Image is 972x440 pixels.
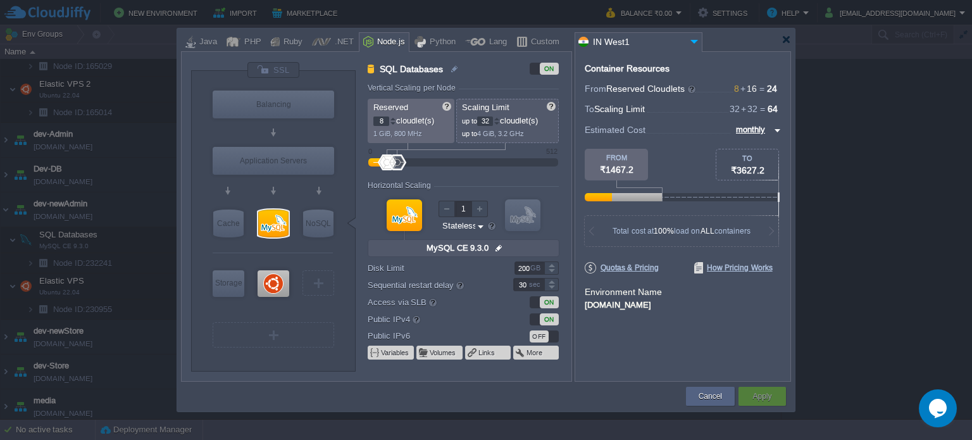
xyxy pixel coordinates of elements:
[196,33,217,52] div: Java
[585,84,606,94] span: From
[373,113,450,126] p: cloudlet(s)
[526,348,544,358] button: More
[368,329,496,343] label: Public IPv6
[213,91,334,118] div: Load Balancer
[213,322,334,348] div: Create New Layer
[540,63,559,75] div: ON
[213,270,244,296] div: Storage
[368,295,496,309] label: Access via SLB
[368,312,496,326] label: Public IPv4
[768,104,778,114] span: 64
[585,64,670,73] div: Container Resources
[331,33,354,52] div: .NET
[373,130,422,137] span: 1 GiB, 800 MHz
[477,130,524,137] span: 4 GiB, 3.2 GHz
[368,148,372,155] div: 0
[919,389,959,427] iframe: chat widget
[739,84,747,94] span: +
[540,296,559,308] div: ON
[757,104,768,114] span: =
[381,348,410,358] button: Variables
[485,33,507,52] div: Lang
[540,313,559,325] div: ON
[373,103,408,112] span: Reserved
[529,279,543,291] div: sec
[213,91,334,118] div: Balancing
[303,210,333,237] div: NoSQL Databases
[478,348,496,358] button: Links
[585,262,659,273] span: Quotas & Pricing
[731,165,764,175] span: ₹3627.2
[302,270,334,296] div: Create New Layer
[530,330,549,343] div: OFF
[585,298,781,310] div: [DOMAIN_NAME]
[546,148,558,155] div: 512
[734,84,739,94] span: 8
[757,84,767,94] span: =
[752,390,771,403] button: Apply
[462,103,509,112] span: Scaling Limit
[368,181,434,190] div: Horizontal Scaling
[767,84,777,94] span: 24
[585,123,645,137] span: Estimated Cost
[462,113,554,126] p: cloudlet(s)
[585,154,648,161] div: FROM
[606,84,697,94] span: Reserved Cloudlets
[739,84,757,94] span: 16
[740,104,747,114] span: +
[699,390,722,403] button: Cancel
[527,33,559,52] div: Custom
[368,261,496,275] label: Disk Limit
[530,262,543,274] div: GB
[426,33,456,52] div: Python
[368,278,496,292] label: Sequential restart delay
[716,154,778,162] div: TO
[368,84,459,92] div: Vertical Scaling per Node
[430,348,457,358] button: Volumes
[213,210,244,237] div: Cache
[280,33,302,52] div: Ruby
[373,33,405,52] div: Node.js
[585,287,662,297] label: Environment Name
[258,210,289,237] div: SQL Databases
[730,104,740,114] span: 32
[594,104,645,114] span: Scaling Limit
[600,165,633,175] span: ₹1467.2
[213,270,244,297] div: Storage Containers
[240,33,261,52] div: PHP
[585,104,594,114] span: To
[740,104,757,114] span: 32
[258,270,289,297] div: Elastic VPS
[462,117,477,125] span: up to
[694,262,773,273] span: How Pricing Works
[462,130,477,137] span: up to
[303,210,333,237] div: NoSQL
[213,147,334,175] div: Application Servers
